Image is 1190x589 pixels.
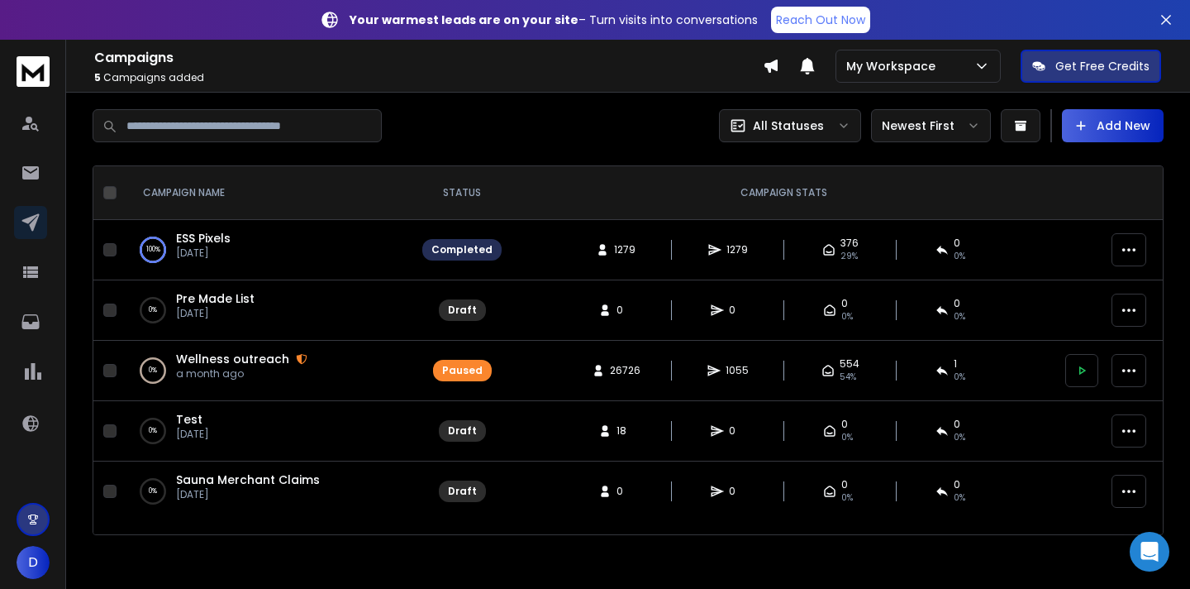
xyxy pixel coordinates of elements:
[146,242,160,258] p: 100 %
[149,483,157,500] p: 0 %
[448,424,477,438] div: Draft
[123,220,412,280] td: 100%ESS Pixels[DATE]
[17,546,50,579] button: D
[954,250,965,263] span: 0 %
[1021,50,1161,83] button: Get Free Credits
[954,431,965,444] span: 0%
[840,237,859,250] span: 376
[841,418,848,431] span: 0
[350,12,758,28] p: – Turn visits into conversations
[954,491,965,505] span: 0%
[94,70,101,84] span: 5
[176,230,231,247] a: ESS Pixels
[123,166,412,220] th: CAMPAIGN NAME
[729,304,745,317] span: 0
[176,472,320,488] a: Sauna Merchant Claims
[1055,58,1150,74] p: Get Free Credits
[729,485,745,498] span: 0
[840,357,859,371] span: 554
[753,117,824,134] p: All Statuses
[94,71,763,84] p: Campaigns added
[176,428,209,441] p: [DATE]
[442,364,483,377] div: Paused
[954,297,960,310] span: 0
[841,310,853,323] span: 0%
[123,401,412,462] td: 0%Test[DATE]
[431,243,493,256] div: Completed
[176,247,231,260] p: [DATE]
[149,362,157,379] p: 0 %
[17,56,50,87] img: logo
[448,304,477,317] div: Draft
[726,364,749,377] span: 1055
[176,488,320,501] p: [DATE]
[841,491,853,505] span: 0%
[729,424,745,438] span: 0
[610,364,640,377] span: 26726
[840,250,858,263] span: 29 %
[94,48,763,68] h1: Campaigns
[616,485,633,498] span: 0
[871,109,991,142] button: Newest First
[954,371,965,384] span: 0 %
[350,12,578,28] strong: Your warmest leads are on your site
[149,302,157,318] p: 0 %
[614,243,635,256] span: 1279
[412,166,512,220] th: STATUS
[954,418,960,431] span: 0
[123,341,412,401] td: 0%Wellness outreacha month ago
[448,485,477,498] div: Draft
[840,371,856,384] span: 54 %
[954,357,957,371] span: 1
[726,243,748,256] span: 1279
[176,367,307,381] p: a month ago
[176,307,255,320] p: [DATE]
[512,166,1055,220] th: CAMPAIGN STATS
[1062,109,1164,142] button: Add New
[176,411,202,428] a: Test
[616,304,633,317] span: 0
[954,310,965,323] span: 0%
[776,12,865,28] p: Reach Out Now
[846,58,942,74] p: My Workspace
[841,431,853,444] span: 0%
[123,462,412,522] td: 0%Sauna Merchant Claims[DATE]
[149,423,157,439] p: 0 %
[616,424,633,438] span: 18
[841,297,848,310] span: 0
[841,478,848,491] span: 0
[954,478,960,491] span: 0
[176,290,255,307] a: Pre Made List
[123,280,412,341] td: 0%Pre Made List[DATE]
[176,351,289,367] a: Wellness outreach
[1130,532,1169,572] div: Open Intercom Messenger
[771,7,870,33] a: Reach Out Now
[954,237,960,250] span: 0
